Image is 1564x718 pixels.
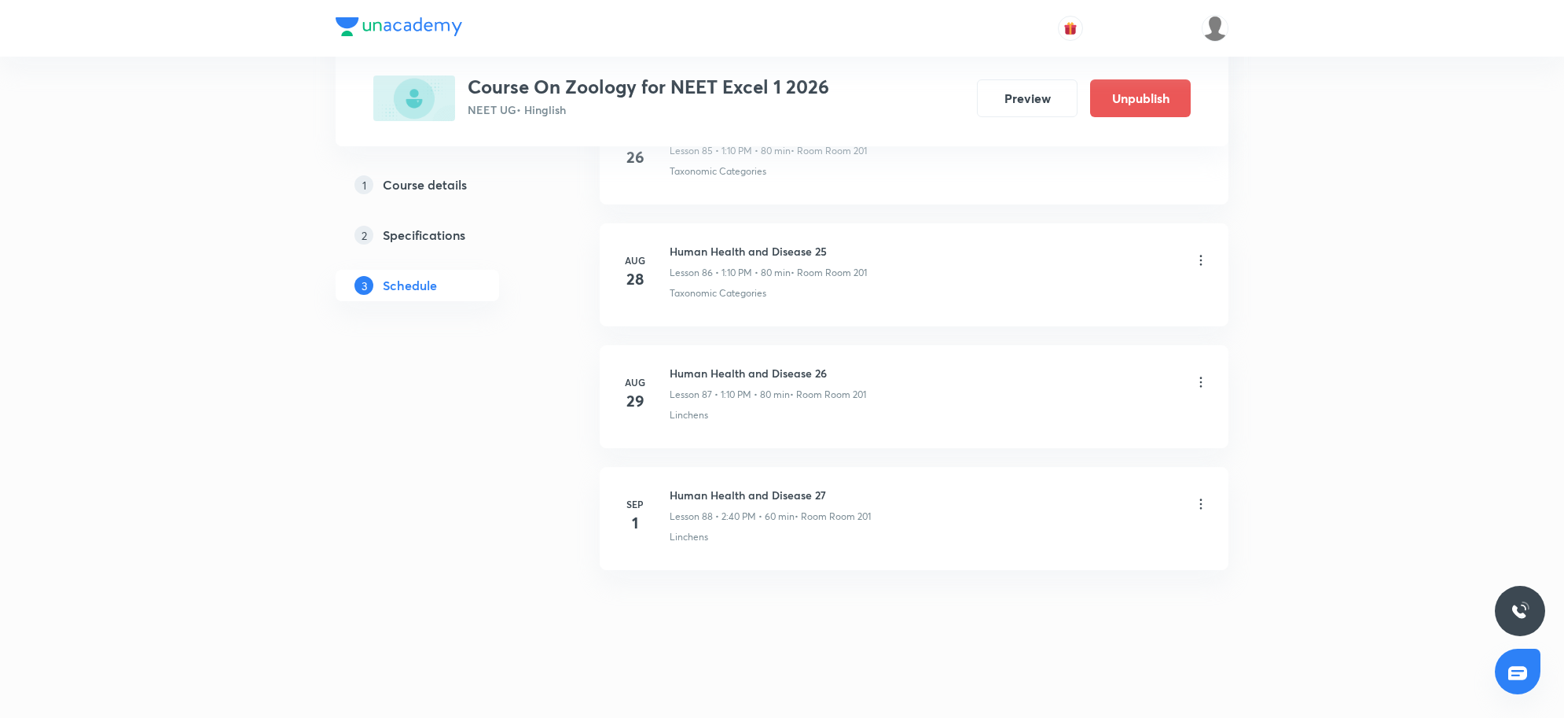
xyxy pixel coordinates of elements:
[354,276,373,295] p: 3
[1058,16,1083,41] button: avatar
[354,226,373,245] p: 2
[354,175,373,194] p: 1
[670,164,766,179] p: Taxonomic Categories
[619,375,651,389] h6: Aug
[670,408,708,422] p: Linchens
[383,175,467,194] h5: Course details
[977,79,1078,117] button: Preview
[619,511,651,535] h4: 1
[619,145,651,169] h4: 26
[790,388,866,402] p: • Room Room 201
[1090,79,1191,117] button: Unpublish
[670,286,766,300] p: Taxonomic Categories
[336,219,549,251] a: 2Specifications
[619,497,651,511] h6: Sep
[670,144,791,158] p: Lesson 85 • 1:10 PM • 80 min
[670,266,791,280] p: Lesson 86 • 1:10 PM • 80 min
[670,530,708,544] p: Linchens
[670,388,790,402] p: Lesson 87 • 1:10 PM • 80 min
[791,266,867,280] p: • Room Room 201
[373,75,455,121] img: 3124CC07-AB95-4349-9320-9AC1E6C0F1E6_plus.png
[619,267,651,291] h4: 28
[468,75,829,98] h3: Course On Zoology for NEET Excel 1 2026
[619,389,651,413] h4: 29
[1202,15,1228,42] img: Devendra Kumar
[1063,21,1078,35] img: avatar
[336,17,462,40] a: Company Logo
[336,169,549,201] a: 1Course details
[383,276,437,295] h5: Schedule
[795,510,871,524] p: • Room Room 201
[336,17,462,36] img: Company Logo
[1511,602,1529,620] img: ttu
[619,253,651,267] h6: Aug
[670,487,871,503] h6: Human Health and Disease 27
[468,101,829,118] p: NEET UG • Hinglish
[670,510,795,524] p: Lesson 88 • 2:40 PM • 60 min
[670,243,867,260] h6: Human Health and Disease 25
[383,226,465,245] h5: Specifications
[670,365,866,381] h6: Human Health and Disease 26
[791,144,867,158] p: • Room Room 201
